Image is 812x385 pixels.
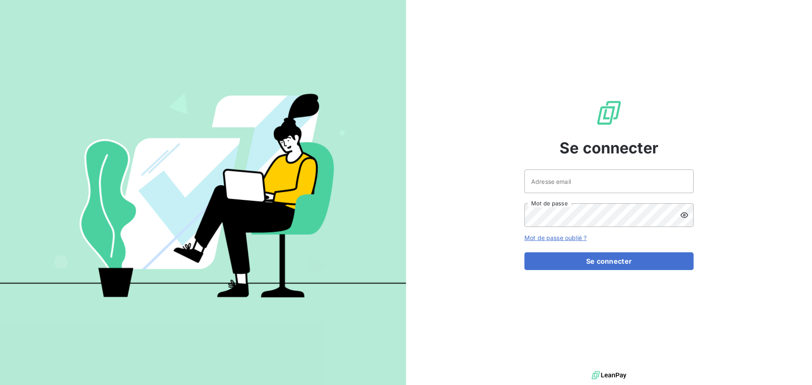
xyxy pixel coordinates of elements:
span: Se connecter [560,137,658,159]
img: Logo LeanPay [595,99,623,126]
a: Mot de passe oublié ? [524,234,587,241]
input: placeholder [524,169,694,193]
button: Se connecter [524,252,694,270]
img: logo [592,369,626,382]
